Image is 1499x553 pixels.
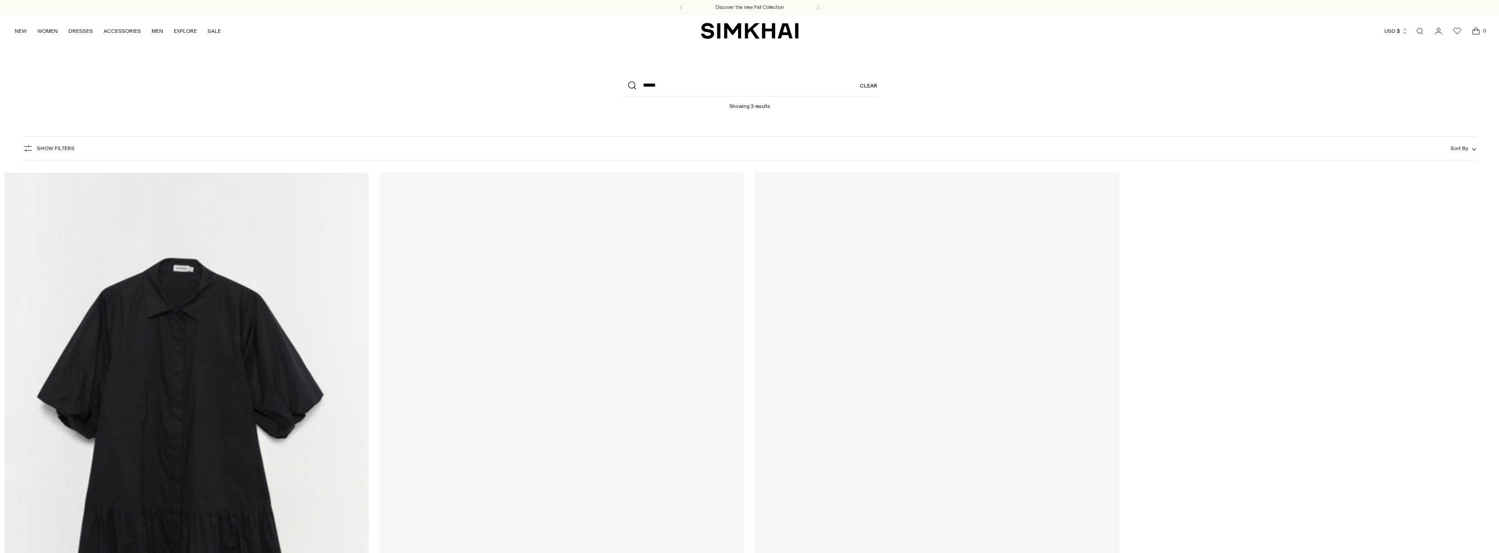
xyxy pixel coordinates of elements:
a: Discover the new Fall Collection [716,4,784,11]
a: MEN [152,21,163,41]
a: EXPLORE [174,21,197,41]
button: Sort By [1451,143,1476,153]
span: 0 [1480,27,1488,35]
a: NEW [15,21,27,41]
a: Clear [860,75,877,96]
a: DRESSES [68,21,93,41]
a: SALE [208,21,221,41]
a: Go to the account page [1430,22,1447,40]
span: Show Filters [37,145,75,151]
a: WOMEN [37,21,58,41]
a: Open cart modal [1467,22,1485,40]
button: Show Filters [23,141,75,155]
button: USD $ [1384,21,1408,41]
span: Sort By [1451,145,1468,151]
a: Open search modal [1411,22,1429,40]
a: ACCESSORIES [104,21,141,41]
button: Search [622,75,643,96]
h1: Showing 3 results [729,96,770,109]
a: Wishlist [1448,22,1466,40]
a: SIMKHAI [701,22,799,40]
